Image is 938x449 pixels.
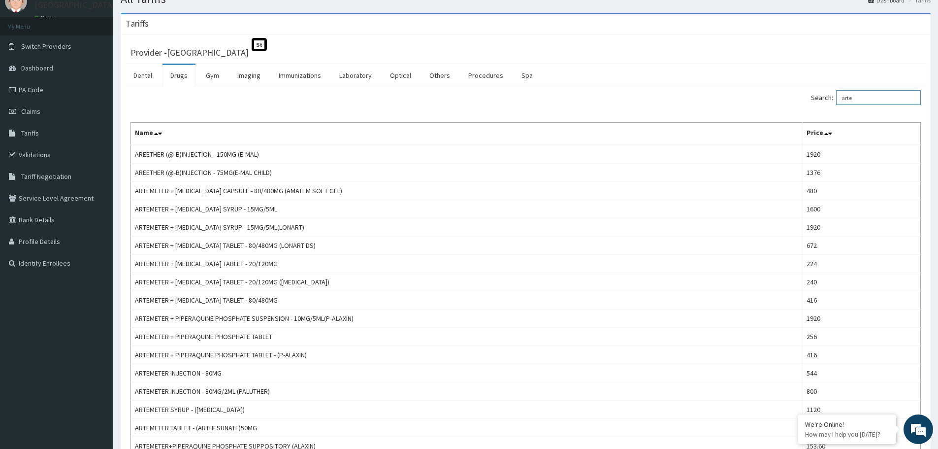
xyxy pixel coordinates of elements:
td: 480 [803,182,921,200]
th: Price [803,123,921,145]
td: 1920 [803,218,921,237]
td: 1376 [803,164,921,182]
div: Chat with us now [51,55,165,68]
td: 1600 [803,200,921,218]
span: Tariff Negotiation [21,172,71,181]
a: Online [34,14,58,21]
input: Search: [836,90,921,105]
span: Tariffs [21,129,39,138]
label: Search: [811,90,921,105]
td: 416 [803,291,921,310]
td: ARTEMETER + [MEDICAL_DATA] TABLET - 20/120MG [131,255,803,273]
a: Others [421,65,458,86]
a: Immunizations [271,65,329,86]
td: 1120 [803,401,921,419]
td: ARTEMETER + PIPERAQUINE PHOSPHATE SUSPENSION - 10MG/5ML(P-ALAXIN) [131,310,803,328]
div: We're Online! [805,420,889,429]
td: ARTEMETER INJECTION - 80MG/2ML (PALUTHER) [131,382,803,401]
td: 240 [803,273,921,291]
span: Switch Providers [21,42,71,51]
td: 544 [803,364,921,382]
td: ARTEMETER + [MEDICAL_DATA] SYRUP - 15MG/5ML [131,200,803,218]
textarea: Type your message and hit 'Enter' [5,269,188,304]
td: ARTEMETER + [MEDICAL_DATA] TABLET - 80/480MG [131,291,803,310]
span: Claims [21,107,40,116]
a: Spa [514,65,541,86]
td: ARTEMETER + [MEDICAL_DATA] TABLET - 20/120MG ([MEDICAL_DATA]) [131,273,803,291]
td: 416 [803,346,921,364]
a: Gym [198,65,227,86]
div: Minimize live chat window [162,5,185,29]
h3: Tariffs [126,19,149,28]
td: AREETHER (@-B)INJECTION - 75MG(E-MAL CHILD) [131,164,803,182]
a: Laboratory [331,65,380,86]
a: Optical [382,65,419,86]
span: St [252,38,267,51]
td: ARTEMETER + [MEDICAL_DATA] SYRUP - 15MG/5ML(LONART) [131,218,803,237]
td: ARTEMETER + [MEDICAL_DATA] CAPSULE - 80/480MG (AMATEM SOFT GEL) [131,182,803,200]
td: 672 [803,237,921,255]
a: Drugs [162,65,195,86]
th: Name [131,123,803,145]
td: ARTEMETER + PIPERAQUINE PHOSPHATE TABLET - (P-ALAXIN) [131,346,803,364]
td: 800 [803,382,921,401]
td: ARTEMETER + [MEDICAL_DATA] TABLET - 80/480MG (LONART DS) [131,237,803,255]
td: 256 [803,328,921,346]
a: Dental [126,65,160,86]
p: [GEOGRAPHIC_DATA] [34,0,116,9]
td: ARTEMETER TABLET - (ARTHESUNATE)50MG [131,419,803,437]
h3: Provider - [GEOGRAPHIC_DATA] [130,48,249,57]
td: 224 [803,255,921,273]
td: ARTEMETER + PIPERAQUINE PHOSPHATE TABLET [131,328,803,346]
td: 1920 [803,145,921,164]
td: ARTEMETER SYRUP - ([MEDICAL_DATA]) [131,401,803,419]
span: We're online! [57,124,136,224]
td: AREETHER (@-B)INJECTION - 150MG (E-MAL) [131,145,803,164]
span: Dashboard [21,64,53,72]
a: Imaging [229,65,268,86]
p: How may I help you today? [805,430,889,439]
td: 1920 [803,310,921,328]
a: Procedures [460,65,511,86]
td: ARTEMETER INJECTION - 80MG [131,364,803,382]
img: d_794563401_company_1708531726252_794563401 [18,49,40,74]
